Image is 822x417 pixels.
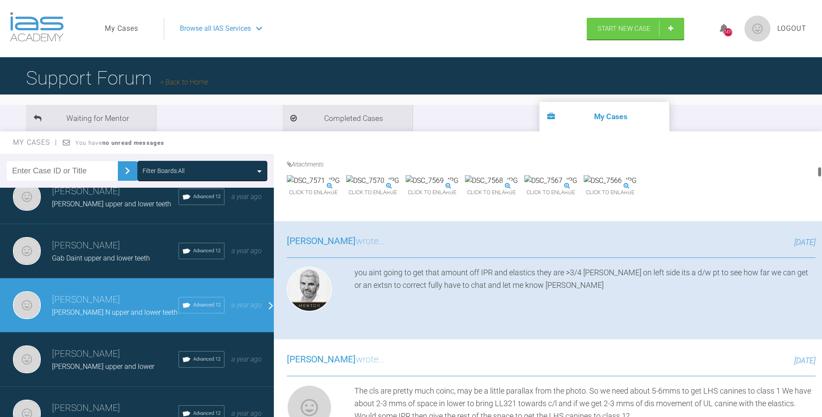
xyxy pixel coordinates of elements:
[52,362,154,371] span: [PERSON_NAME] upper and lower
[287,186,340,199] span: Click to enlarge
[231,192,262,201] span: a year ago
[465,175,518,186] img: DSC_7568.JPG
[287,354,356,365] span: [PERSON_NAME]
[193,301,221,309] span: Advanced 12
[287,175,340,186] img: DSC_7571.JPG
[52,347,179,362] h3: [PERSON_NAME]
[52,308,178,316] span: [PERSON_NAME] N upper and lower teeth
[287,160,816,169] h4: Attachments
[180,23,251,34] span: Browse all IAS Services
[26,63,208,93] h1: Support Forum
[10,12,64,42] img: logo-light.3e3ef733.png
[346,175,399,186] img: DSC_7570.JPG
[587,18,684,39] a: Start New Case
[105,23,138,34] a: My Cases
[13,237,41,265] img: Neil Fearns
[13,138,58,147] span: My Cases
[794,238,816,247] span: [DATE]
[287,234,385,249] h3: wrote...
[13,291,41,319] img: Neil Fearns
[52,238,179,253] h3: [PERSON_NAME]
[346,186,399,199] span: Click to enlarge
[584,175,637,186] img: DSC_7566.JPG
[524,186,577,199] span: Click to enlarge
[744,16,770,42] img: profile.png
[231,301,262,309] span: a year ago
[193,355,221,363] span: Advanced 12
[539,102,669,131] li: My Cases
[160,78,208,86] a: Back to Home
[52,200,171,208] span: [PERSON_NAME] upper and lower teeth
[143,166,185,176] div: Filter Boards: All
[287,352,385,367] h3: wrote...
[406,186,458,199] span: Click to enlarge
[52,293,179,307] h3: [PERSON_NAME]
[287,236,356,246] span: [PERSON_NAME]
[777,23,806,34] a: Logout
[52,184,179,199] h3: [PERSON_NAME]
[406,175,458,186] img: DSC_7569.JPG
[724,28,732,36] div: 1419
[465,186,518,199] span: Click to enlarge
[120,164,134,178] img: chevronRight.28bd32b0.svg
[13,345,41,373] img: Neil Fearns
[598,25,650,33] span: Start New Case
[52,254,150,262] span: Gab Daint upper and lower teeth
[26,105,156,131] li: Waiting for Mentor
[13,183,41,211] img: Neil Fearns
[287,267,332,312] img: Ross Hobson
[75,140,164,146] span: You have
[283,105,413,131] li: Completed Cases
[7,161,118,181] input: Enter Case ID or Title
[231,247,262,255] span: a year ago
[524,175,577,186] img: DSC_7567.JPG
[193,247,221,255] span: Advanced 12
[102,140,164,146] strong: no unread messages
[794,356,816,365] span: [DATE]
[231,355,262,363] span: a year ago
[584,186,637,199] span: Click to enlarge
[52,401,179,416] h3: [PERSON_NAME]
[193,193,221,201] span: Advanced 12
[354,267,816,315] div: you aint going to get that amount off IPR and elastics they are >3/4 [PERSON_NAME] on left side i...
